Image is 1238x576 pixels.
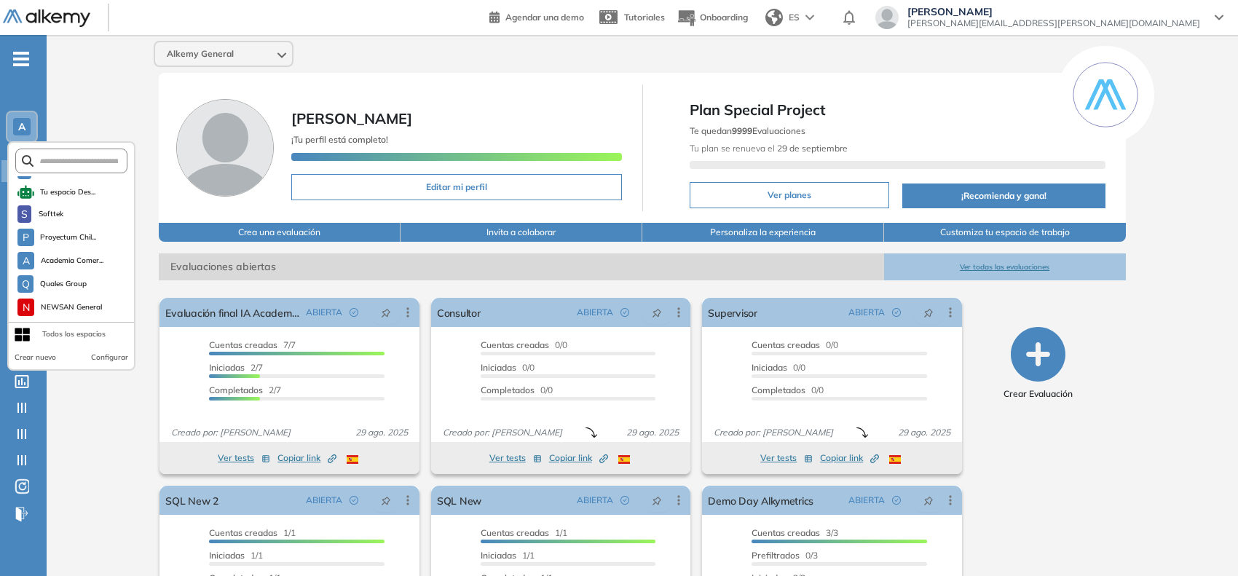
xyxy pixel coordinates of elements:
a: Evaluación final IA Academy | Pomelo [165,298,300,327]
img: world [765,9,783,26]
button: Customiza tu espacio de trabajo [884,223,1126,242]
a: Agendar una demo [489,7,584,25]
span: Softtek [37,208,66,220]
span: Tu espacio Des... [40,186,96,198]
span: pushpin [652,494,662,506]
button: Ver todas las evaluaciones [884,253,1126,280]
button: Ver tests [218,449,270,467]
button: pushpin [641,489,673,512]
span: Copiar link [549,451,608,465]
button: pushpin [912,301,945,324]
span: Cuentas creadas [752,339,820,350]
span: Prefiltrados [752,550,800,561]
span: 0/0 [481,384,553,395]
img: ESP [347,455,358,464]
span: ABIERTA [848,494,885,507]
a: SQL New 2 [165,486,218,515]
button: ¡Recomienda y gana! [902,184,1105,208]
span: Cuentas creadas [481,527,549,538]
b: 29 de septiembre [775,143,848,154]
span: check-circle [892,496,901,505]
span: Evaluaciones abiertas [159,253,883,280]
span: 0/0 [752,362,805,373]
span: pushpin [381,307,391,318]
a: Consultor [437,298,481,327]
span: check-circle [620,308,629,317]
span: [PERSON_NAME] [291,109,412,127]
span: N [23,301,30,313]
button: Ver planes [690,182,890,208]
img: ESP [889,455,901,464]
span: 2/7 [209,384,281,395]
span: Academia Comer... [40,255,103,267]
a: Demo Day Alkymetrics [708,486,813,515]
button: Configurar [91,352,128,363]
span: Cuentas creadas [752,527,820,538]
span: Agendar una demo [505,12,584,23]
button: Personaliza la experiencia [642,223,884,242]
button: Editar mi perfil [291,174,621,200]
span: Cuentas creadas [209,339,277,350]
img: Foto de perfil [176,99,274,197]
span: Iniciadas [752,362,787,373]
span: Q [22,278,30,290]
span: Tu plan se renueva el [690,143,848,154]
span: 29 ago. 2025 [620,426,685,439]
span: 1/1 [209,527,296,538]
button: Copiar link [549,449,608,467]
a: SQL New [437,486,481,515]
button: Ver tests [489,449,542,467]
span: ABIERTA [306,306,342,319]
span: S [21,208,28,220]
span: check-circle [350,308,358,317]
button: Crear Evaluación [1004,327,1073,401]
span: 0/3 [752,550,818,561]
span: ¡Tu perfil está completo! [291,134,388,145]
span: Creado por: [PERSON_NAME] [165,426,296,439]
span: NEWSAN General [40,301,102,313]
span: ABIERTA [306,494,342,507]
button: Ver tests [760,449,813,467]
span: Iniciadas [209,550,245,561]
span: 1/1 [209,550,263,561]
button: pushpin [912,489,945,512]
span: Iniciadas [481,362,516,373]
span: A [23,255,30,267]
button: Copiar link [820,449,879,467]
span: check-circle [620,496,629,505]
a: Supervisor [708,298,757,327]
span: Copiar link [277,451,336,465]
span: 1/1 [481,527,567,538]
span: P [23,232,29,243]
span: ES [789,11,800,24]
span: [PERSON_NAME][EMAIL_ADDRESS][PERSON_NAME][DOMAIN_NAME] [907,17,1200,29]
span: Cuentas creadas [481,339,549,350]
span: 3/3 [752,527,838,538]
span: ABIERTA [577,494,613,507]
span: Onboarding [700,12,748,23]
button: pushpin [370,489,402,512]
span: Completados [481,384,535,395]
span: 29 ago. 2025 [892,426,956,439]
img: arrow [805,15,814,20]
span: Creado por: [PERSON_NAME] [437,426,568,439]
span: pushpin [652,307,662,318]
span: 1/1 [481,550,535,561]
span: Tutoriales [624,12,665,23]
span: Crear Evaluación [1004,387,1073,401]
button: Copiar link [277,449,336,467]
button: pushpin [641,301,673,324]
span: pushpin [923,494,934,506]
b: 9999 [732,125,752,136]
span: Creado por: [PERSON_NAME] [708,426,839,439]
span: Alkemy General [167,48,234,60]
span: 0/0 [481,339,567,350]
span: Cuentas creadas [209,527,277,538]
span: 29 ago. 2025 [350,426,414,439]
img: ESP [618,455,630,464]
span: check-circle [892,308,901,317]
button: Crea una evaluación [159,223,401,242]
img: Logo [3,9,90,28]
span: Iniciadas [481,550,516,561]
span: Completados [752,384,805,395]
